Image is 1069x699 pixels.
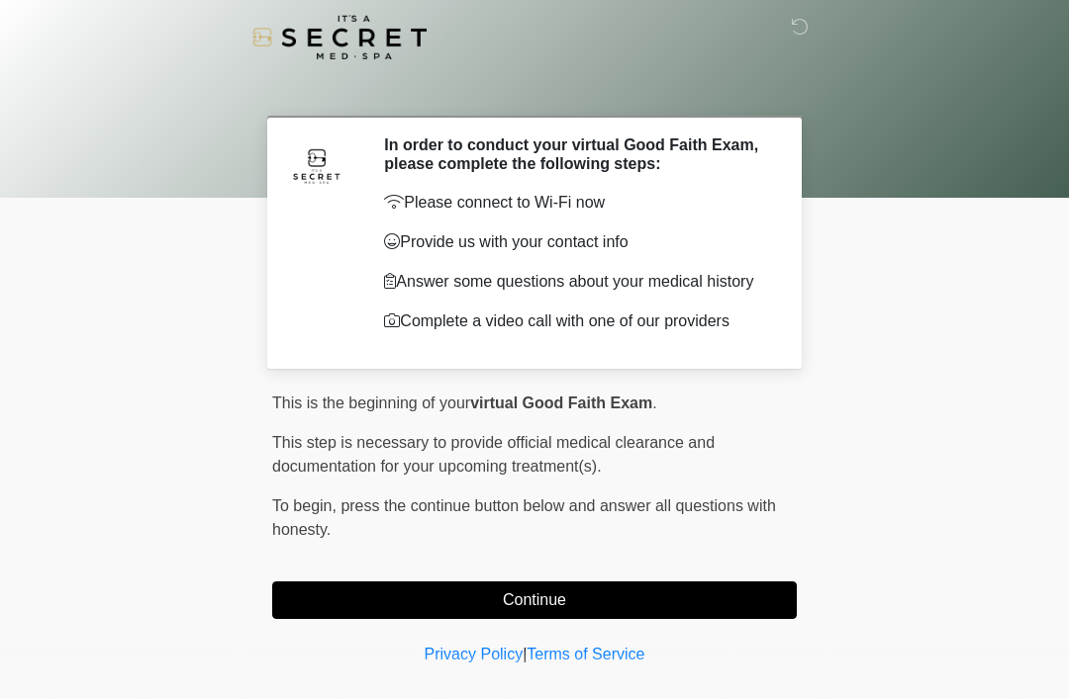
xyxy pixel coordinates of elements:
[527,646,644,662] a: Terms of Service
[272,497,776,538] span: press the continue button below and answer all questions with honesty.
[384,135,767,173] h2: In order to conduct your virtual Good Faith Exam, please complete the following steps:
[384,309,767,333] p: Complete a video call with one of our providers
[652,394,656,411] span: .
[523,646,527,662] a: |
[470,394,652,411] strong: virtual Good Faith Exam
[384,270,767,294] p: Answer some questions about your medical history
[272,394,470,411] span: This is the beginning of your
[272,434,715,475] span: This step is necessary to provide official medical clearance and documentation for your upcoming ...
[384,230,767,254] p: Provide us with your contact info
[252,15,427,59] img: It's A Secret Med Spa Logo
[272,581,797,619] button: Continue
[257,71,812,108] h1: ‎ ‎
[287,135,346,195] img: Agent Avatar
[425,646,524,662] a: Privacy Policy
[384,191,767,215] p: Please connect to Wi-Fi now
[272,497,340,514] span: To begin,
